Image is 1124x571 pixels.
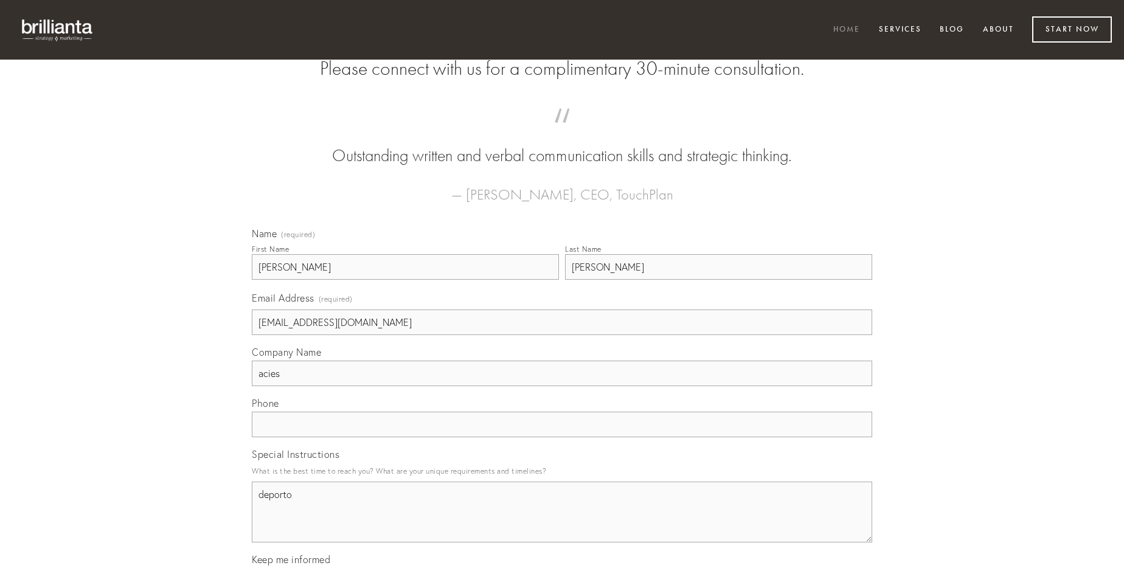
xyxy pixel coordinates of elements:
[271,168,853,207] figcaption: — [PERSON_NAME], CEO, TouchPlan
[12,12,103,47] img: brillianta - research, strategy, marketing
[252,463,872,479] p: What is the best time to reach you? What are your unique requirements and timelines?
[252,448,339,460] span: Special Instructions
[252,292,314,304] span: Email Address
[975,20,1022,40] a: About
[871,20,929,40] a: Services
[281,231,315,238] span: (required)
[252,346,321,358] span: Company Name
[252,57,872,80] h2: Please connect with us for a complimentary 30-minute consultation.
[932,20,972,40] a: Blog
[271,120,853,168] blockquote: Outstanding written and verbal communication skills and strategic thinking.
[252,553,330,566] span: Keep me informed
[252,397,279,409] span: Phone
[252,482,872,542] textarea: deporto
[252,227,277,240] span: Name
[319,291,353,307] span: (required)
[252,244,289,254] div: First Name
[271,120,853,144] span: “
[825,20,868,40] a: Home
[565,244,602,254] div: Last Name
[1032,16,1112,43] a: Start Now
